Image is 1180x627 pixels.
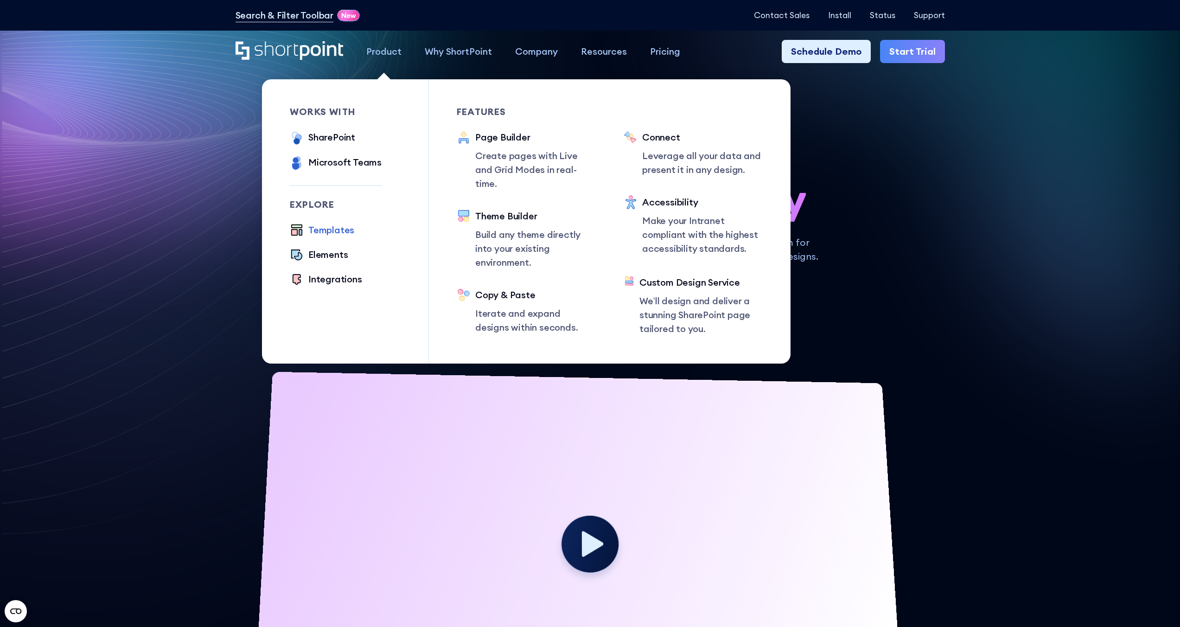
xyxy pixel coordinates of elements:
div: Copy & Paste [475,288,596,302]
a: Templates [290,223,354,238]
a: Resources [569,40,638,63]
div: Microsoft Teams [308,155,382,169]
p: Iterate and expand designs within seconds. [475,307,596,334]
div: Custom Design Service [639,275,763,289]
a: Home [236,41,344,61]
a: Start Trial [880,40,945,63]
a: Search & Filter Toolbar [236,8,333,22]
iframe: Chat Widget [1013,519,1180,627]
a: Company [504,40,569,63]
p: Leverage all your data and present it in any design. [642,149,763,177]
button: Open CMP widget [5,600,27,622]
div: Theme Builder [475,209,596,223]
div: Features [457,107,596,116]
div: works with [290,107,382,116]
a: SharePoint [290,130,355,146]
div: Connect [642,130,763,144]
a: Custom Design ServiceWe’ll design and deliver a stunning SharePoint page tailored to you. [624,275,763,336]
div: Templates [308,223,354,237]
a: Schedule Demo [782,40,871,63]
a: AccessibilityMake your Intranet compliant with the highest accessibility standards. [624,195,763,257]
a: Copy & PasteIterate and expand designs within seconds. [457,288,596,334]
p: We’ll design and deliver a stunning SharePoint page tailored to you. [639,294,763,336]
h1: SharePoint Design has never been [236,130,945,222]
div: Integrations [308,272,362,286]
div: Accessibility [642,195,763,209]
a: Status [870,11,895,20]
a: Pricing [638,40,692,63]
div: Resources [581,45,627,58]
div: Elements [308,248,348,262]
a: ConnectLeverage all your data and present it in any design. [624,130,763,177]
a: Theme BuilderBuild any theme directly into your existing environment. [457,209,596,269]
p: Create pages with Live and Grid Modes in real-time. [475,149,596,191]
div: Why ShortPoint [425,45,492,58]
a: Product [355,40,413,63]
p: Build any theme directly into your existing environment. [475,228,596,269]
a: Contact Sales [754,11,810,20]
div: Explore [290,200,382,209]
div: Product [366,45,402,58]
a: Microsoft Teams [290,155,382,171]
div: SharePoint [308,130,355,144]
div: Page Builder [475,130,596,144]
a: Why ShortPoint [413,40,504,63]
a: Page BuilderCreate pages with Live and Grid Modes in real-time. [457,130,596,191]
a: Elements [290,248,348,263]
p: Make your Intranet compliant with the highest accessibility standards. [642,214,763,256]
a: Install [828,11,851,20]
div: Company [515,45,558,58]
a: Integrations [290,272,362,288]
div: Pricing [650,45,680,58]
a: Support [914,11,945,20]
span: so easy [663,176,806,222]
